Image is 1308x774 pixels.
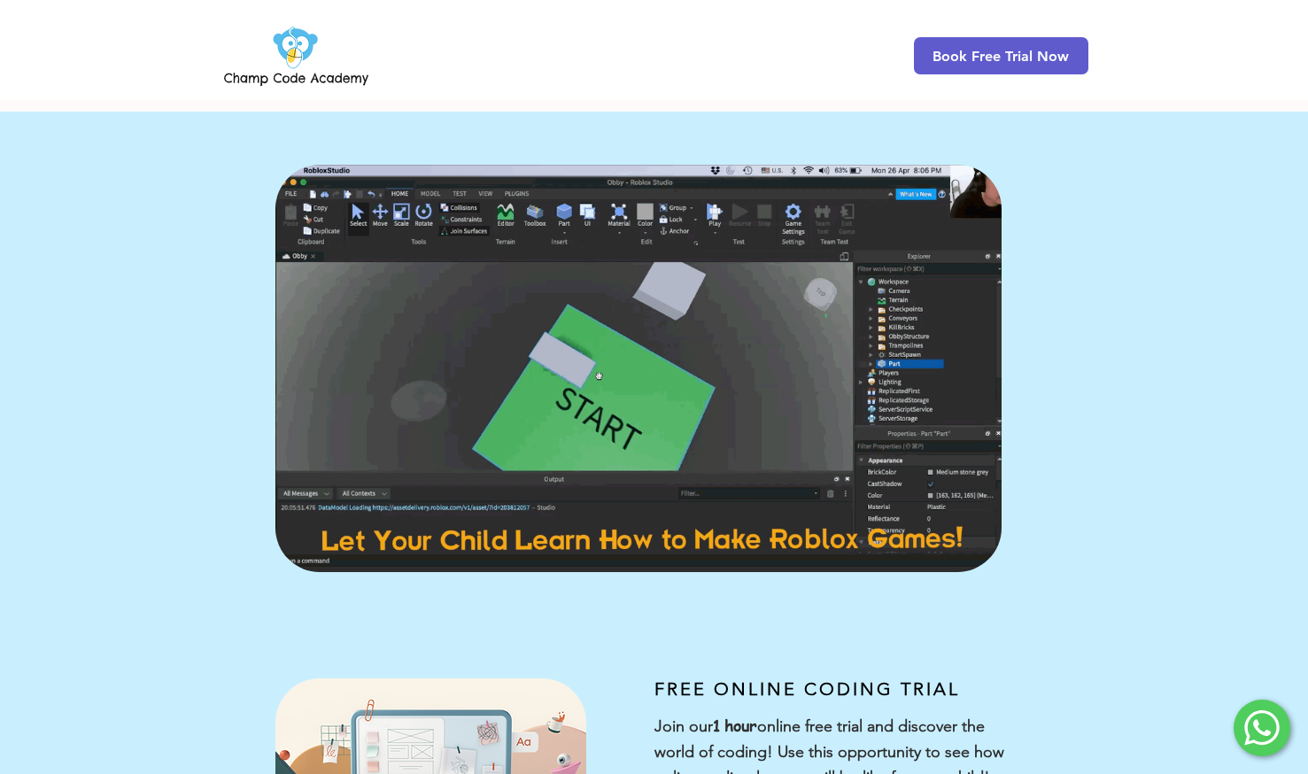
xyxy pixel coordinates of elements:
[221,21,372,90] img: Champ Code Academy Logo PNG.png
[275,165,1002,572] img: Champ Code Academy Roblox Video
[933,48,1069,65] span: Book Free Trial Now
[713,714,757,736] span: 1 hour
[914,37,1088,74] a: Book Free Trial Now
[654,678,960,700] span: FREE ONLINE CODING TRIAL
